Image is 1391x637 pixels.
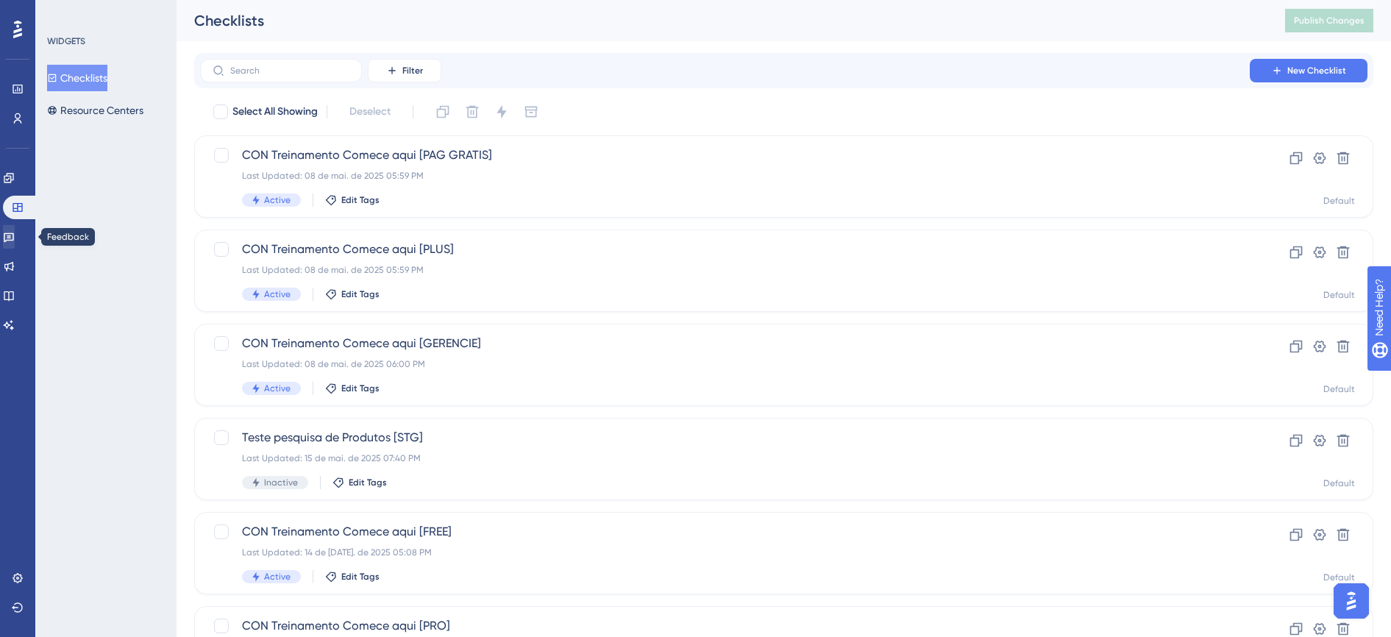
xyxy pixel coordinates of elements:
[1323,477,1355,489] div: Default
[242,241,1208,258] span: CON Treinamento Comece aqui [PLUS]
[242,617,1208,635] span: CON Treinamento Comece aqui [PRO]
[242,547,1208,558] div: Last Updated: 14 de [DATE]. de 2025 05:08 PM
[1323,572,1355,583] div: Default
[325,382,380,394] button: Edit Tags
[332,477,387,488] button: Edit Tags
[242,170,1208,182] div: Last Updated: 08 de mai. de 2025 05:59 PM
[194,10,1248,31] div: Checklists
[341,194,380,206] span: Edit Tags
[325,288,380,300] button: Edit Tags
[325,571,380,583] button: Edit Tags
[232,103,318,121] span: Select All Showing
[242,146,1208,164] span: CON Treinamento Comece aqui [PAG GRATIS]
[264,382,291,394] span: Active
[1323,383,1355,395] div: Default
[242,358,1208,370] div: Last Updated: 08 de mai. de 2025 06:00 PM
[1285,9,1373,32] button: Publish Changes
[341,571,380,583] span: Edit Tags
[242,264,1208,276] div: Last Updated: 08 de mai. de 2025 05:59 PM
[349,103,391,121] span: Deselect
[230,65,349,76] input: Search
[47,97,143,124] button: Resource Centers
[264,288,291,300] span: Active
[368,59,441,82] button: Filter
[336,99,404,125] button: Deselect
[264,477,298,488] span: Inactive
[242,335,1208,352] span: CON Treinamento Comece aqui [GERENCIE]
[264,571,291,583] span: Active
[1323,289,1355,301] div: Default
[1250,59,1367,82] button: New Checklist
[264,194,291,206] span: Active
[242,523,1208,541] span: CON Treinamento Comece aqui [FREE]
[1294,15,1365,26] span: Publish Changes
[341,288,380,300] span: Edit Tags
[1329,579,1373,623] iframe: UserGuiding AI Assistant Launcher
[242,429,1208,446] span: Teste pesquisa de Produtos [STG]
[47,35,85,47] div: WIDGETS
[1323,195,1355,207] div: Default
[242,452,1208,464] div: Last Updated: 15 de mai. de 2025 07:40 PM
[35,4,92,21] span: Need Help?
[1287,65,1346,76] span: New Checklist
[341,382,380,394] span: Edit Tags
[47,65,107,91] button: Checklists
[325,194,380,206] button: Edit Tags
[402,65,423,76] span: Filter
[349,477,387,488] span: Edit Tags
